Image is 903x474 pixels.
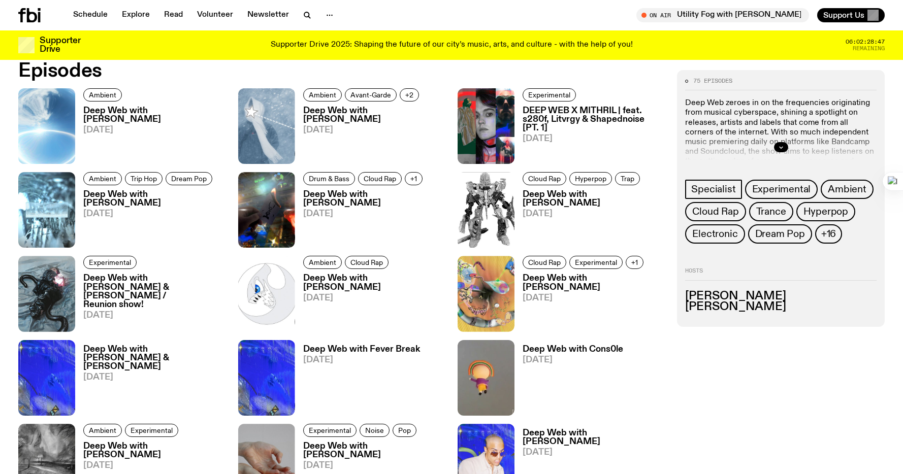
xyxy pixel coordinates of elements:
[67,8,114,22] a: Schedule
[303,88,342,101] a: Ambient
[398,426,411,434] span: Pop
[631,259,638,266] span: +1
[83,274,226,309] h3: Deep Web with [PERSON_NAME] & [PERSON_NAME] / Reunion show!
[75,345,226,416] a: Deep Web with [PERSON_NAME] & [PERSON_NAME][DATE]
[83,172,122,185] a: Ambient
[523,294,665,302] span: [DATE]
[685,291,877,302] h3: [PERSON_NAME]
[569,256,623,269] a: Experimental
[131,426,173,434] span: Experimental
[514,274,665,331] a: Deep Web with [PERSON_NAME][DATE]
[75,107,226,164] a: Deep Web with [PERSON_NAME][DATE]
[523,345,623,354] h3: Deep Web with Cons0le
[303,356,420,364] span: [DATE]
[83,461,226,470] span: [DATE]
[615,172,640,185] a: Trap
[345,88,397,101] a: Avant-Garde
[271,41,633,50] p: Supporter Drive 2025: Shaping the future of our city’s music, arts, and culture - with the help o...
[514,107,665,164] a: DEEP WEB X MITHRIL | feat. s280f, Litvrgy & Shapednoise [PT. 1][DATE]
[685,180,741,199] a: Specialist
[796,202,855,222] a: Hyperpop
[131,175,157,182] span: Trip Hop
[523,107,665,132] h3: DEEP WEB X MITHRIL | feat. s280f, Litvrgy & Shapednoise [PT. 1]
[528,259,561,266] span: Cloud Rap
[350,259,383,266] span: Cloud Rap
[83,345,226,371] h3: Deep Web with [PERSON_NAME] & [PERSON_NAME]
[303,126,446,134] span: [DATE]
[523,274,665,291] h3: Deep Web with [PERSON_NAME]
[303,107,446,124] h3: Deep Web with [PERSON_NAME]
[303,190,446,208] h3: Deep Web with [PERSON_NAME]
[83,311,226,320] span: [DATE]
[523,356,623,364] span: [DATE]
[350,91,391,98] span: Avant-Garde
[83,126,226,134] span: [DATE]
[693,78,732,84] span: 75 episodes
[116,8,156,22] a: Explore
[358,172,402,185] a: Cloud Rap
[158,8,189,22] a: Read
[89,175,116,182] span: Ambient
[828,184,866,195] span: Ambient
[365,426,384,434] span: Noise
[523,210,665,218] span: [DATE]
[345,256,389,269] a: Cloud Rap
[405,172,423,185] button: +1
[636,8,809,22] button: On AirUtility Fog with [PERSON_NAME]
[692,207,738,218] span: Cloud Rap
[405,91,413,98] span: +2
[83,424,122,437] a: Ambient
[756,207,786,218] span: Trance
[853,46,885,51] span: Remaining
[303,210,446,218] span: [DATE]
[692,229,737,240] span: Electronic
[400,88,419,101] button: +2
[685,225,745,244] a: Electronic
[295,190,446,248] a: Deep Web with [PERSON_NAME][DATE]
[823,11,864,20] span: Support Us
[18,340,75,416] img: An abstract artwork, in bright blue with amorphous shapes, illustrated shimmers and small drawn c...
[191,8,239,22] a: Volunteer
[295,107,446,164] a: Deep Web with [PERSON_NAME][DATE]
[303,345,420,354] h3: Deep Web with Fever Break
[295,274,446,331] a: Deep Web with [PERSON_NAME][DATE]
[523,172,566,185] a: Cloud Rap
[575,259,617,266] span: Experimental
[752,184,811,195] span: Experimental
[410,175,417,182] span: +1
[685,302,877,313] h3: [PERSON_NAME]
[171,175,207,182] span: Dream Pop
[83,88,122,101] a: Ambient
[303,461,446,470] span: [DATE]
[83,107,226,124] h3: Deep Web with [PERSON_NAME]
[817,8,885,22] button: Support Us
[83,210,226,218] span: [DATE]
[125,424,178,437] a: Experimental
[803,207,848,218] span: Hyperpop
[83,373,226,382] span: [DATE]
[166,172,212,185] a: Dream Pop
[18,62,592,80] h2: Episodes
[309,426,351,434] span: Experimental
[821,180,874,199] a: Ambient
[575,175,606,182] span: Hyperpop
[303,256,342,269] a: Ambient
[309,175,349,182] span: Drum & Bass
[749,202,793,222] a: Trance
[685,202,746,222] a: Cloud Rap
[83,190,226,208] h3: Deep Web with [PERSON_NAME]
[685,99,877,177] p: Deep Web zeroes in on the frequencies originating from musical cyberspace, shining a spotlight on...
[569,172,612,185] a: Hyperpop
[626,256,643,269] button: +1
[303,424,357,437] a: Experimental
[523,256,566,269] a: Cloud Rap
[821,229,836,240] span: +16
[528,91,570,98] span: Experimental
[523,88,576,101] a: Experimental
[846,39,885,45] span: 06:02:28:47
[75,274,226,331] a: Deep Web with [PERSON_NAME] & [PERSON_NAME] / Reunion show![DATE]
[523,134,665,143] span: [DATE]
[621,175,634,182] span: Trap
[745,180,818,199] a: Experimental
[89,91,116,98] span: Ambient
